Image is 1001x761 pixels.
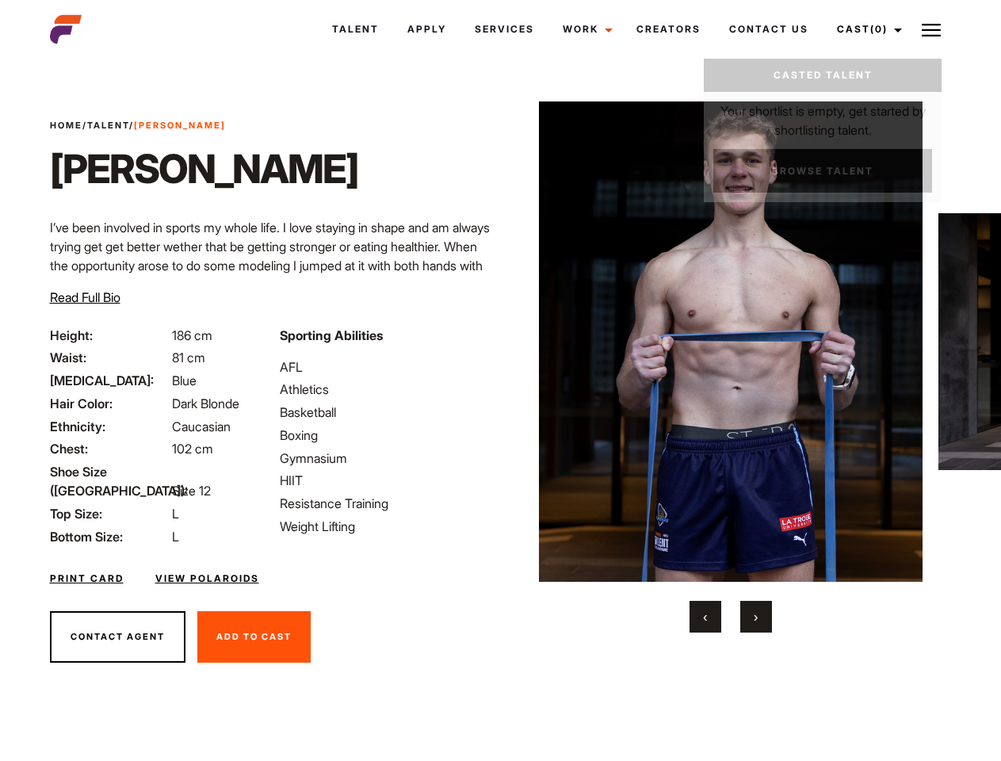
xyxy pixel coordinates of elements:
li: AFL [280,358,491,377]
a: Cast(0) [823,8,911,51]
span: 81 cm [172,350,205,365]
img: cropped-aefm-brand-fav-22-square.png [50,13,82,45]
span: L [172,529,179,545]
a: Home [50,120,82,131]
span: Next [754,609,758,625]
span: Top Size: [50,504,169,523]
span: (0) [870,23,888,35]
a: Casted Talent [704,59,942,92]
span: Chest: [50,439,169,458]
span: Dark Blonde [172,396,239,411]
li: Basketball [280,403,491,422]
a: Browse Talent [713,149,932,193]
span: / / [50,119,226,132]
strong: Sporting Abilities [280,327,383,343]
span: Size 12 [172,483,211,499]
span: L [172,506,179,522]
li: Athletics [280,380,491,399]
li: Resistance Training [280,494,491,513]
a: Talent [87,120,129,131]
a: Work [548,8,622,51]
li: Weight Lifting [280,517,491,536]
span: [MEDICAL_DATA]: [50,371,169,390]
span: Blue [172,373,197,388]
a: Talent [318,8,393,51]
a: Print Card [50,572,124,586]
span: Add To Cast [216,631,292,642]
button: Contact Agent [50,611,185,663]
a: Apply [393,8,460,51]
img: Burger icon [922,21,941,40]
li: HIIT [280,471,491,490]
span: Previous [703,609,707,625]
span: Caucasian [172,419,231,434]
button: Read Full Bio [50,288,120,307]
span: Waist: [50,348,169,367]
a: View Polaroids [155,572,259,586]
button: Add To Cast [197,611,311,663]
span: Bottom Size: [50,527,169,546]
a: Services [460,8,548,51]
li: Boxing [280,426,491,445]
span: Shoe Size ([GEOGRAPHIC_DATA]): [50,462,169,500]
a: Creators [622,8,715,51]
span: Ethnicity: [50,417,169,436]
span: Hair Color: [50,394,169,413]
span: 186 cm [172,327,212,343]
span: Read Full Bio [50,289,120,305]
p: Your shortlist is empty, get started by shortlisting talent. [704,92,942,140]
h1: [PERSON_NAME] [50,145,358,193]
p: I’ve been involved in sports my whole life. I love staying in shape and am always trying get get ... [50,218,491,351]
span: Height: [50,326,169,345]
strong: [PERSON_NAME] [134,120,226,131]
span: 102 cm [172,441,213,457]
li: Gymnasium [280,449,491,468]
a: Contact Us [715,8,823,51]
